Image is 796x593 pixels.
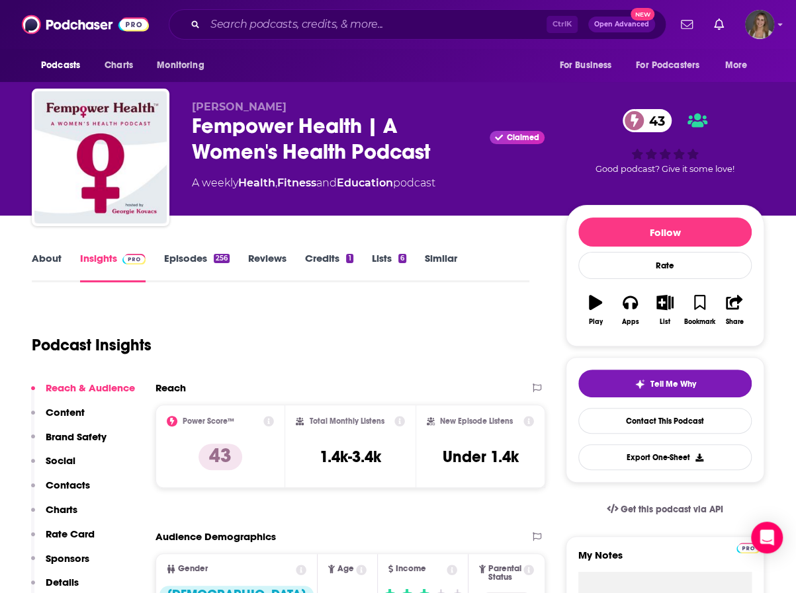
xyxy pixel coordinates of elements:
[725,56,748,75] span: More
[275,177,277,189] span: ,
[41,56,80,75] span: Podcasts
[192,100,287,113] span: [PERSON_NAME]
[80,252,146,282] a: InsightsPodchaser Pro
[507,134,539,141] span: Claimed
[31,503,77,528] button: Charts
[31,479,90,503] button: Contacts
[578,444,752,470] button: Export One-Sheet
[155,530,276,543] h2: Audience Demographics
[578,286,613,334] button: Play
[192,175,435,191] div: A weekly podcast
[96,53,141,78] a: Charts
[676,13,698,36] a: Show notifications dropdown
[316,177,337,189] span: and
[164,252,230,282] a: Episodes256
[578,408,752,434] a: Contact This Podcast
[623,109,672,132] a: 43
[589,318,603,326] div: Play
[443,447,519,467] h3: Under 1.4k
[596,164,734,174] span: Good podcast? Give it some love!
[32,252,62,282] a: About
[34,91,167,223] a: Fempower Health | A Women's Health Podcast
[682,286,717,334] button: Bookmark
[559,56,611,75] span: For Business
[440,416,513,426] h2: New Episode Listens
[46,576,79,588] p: Details
[31,406,85,430] button: Content
[578,217,752,247] button: Follow
[716,53,764,78] button: open menu
[547,16,578,33] span: Ctrl K
[46,381,135,394] p: Reach & Audience
[337,177,393,189] a: Education
[425,252,457,282] a: Similar
[550,53,628,78] button: open menu
[183,416,234,426] h2: Power Score™
[621,504,723,515] span: Get this podcast via API
[372,252,406,282] a: Lists6
[346,254,353,263] div: 1
[660,318,670,326] div: List
[488,565,521,582] span: Parental Status
[31,430,107,455] button: Brand Safety
[46,552,89,565] p: Sponsors
[736,541,760,553] a: Pro website
[169,9,666,40] div: Search podcasts, credits, & more...
[155,381,186,394] h2: Reach
[566,100,764,182] div: 43Good podcast? Give it some love!
[736,543,760,553] img: Podchaser Pro
[588,17,655,32] button: Open AdvancedNew
[46,479,90,491] p: Contacts
[751,522,783,553] div: Open Intercom Messenger
[309,416,384,426] h2: Total Monthly Listens
[157,56,204,75] span: Monitoring
[105,56,133,75] span: Charts
[725,318,743,326] div: Share
[636,109,672,132] span: 43
[238,177,275,189] a: Health
[205,14,547,35] input: Search podcasts, credits, & more...
[214,254,230,263] div: 256
[709,13,729,36] a: Show notifications dropdown
[635,379,645,389] img: tell me why sparkle
[31,454,75,479] button: Social
[627,53,719,78] button: open menu
[745,10,774,39] span: Logged in as hhughes
[613,286,647,334] button: Apps
[46,503,77,516] p: Charts
[578,549,752,572] label: My Notes
[46,406,85,418] p: Content
[622,318,639,326] div: Apps
[148,53,221,78] button: open menu
[22,12,149,37] a: Podchaser - Follow, Share and Rate Podcasts
[305,252,353,282] a: Credits1
[717,286,752,334] button: Share
[277,177,316,189] a: Fitness
[122,254,146,264] img: Podchaser Pro
[596,493,734,526] a: Get this podcast via API
[650,379,696,389] span: Tell Me Why
[320,447,381,467] h3: 1.4k-3.4k
[648,286,682,334] button: List
[578,370,752,397] button: tell me why sparkleTell Me Why
[594,21,649,28] span: Open Advanced
[178,565,208,573] span: Gender
[31,528,95,552] button: Rate Card
[32,335,152,355] h1: Podcast Insights
[31,552,89,576] button: Sponsors
[31,381,135,406] button: Reach & Audience
[578,252,752,279] div: Rate
[684,318,715,326] div: Bookmark
[398,254,406,263] div: 6
[46,430,107,443] p: Brand Safety
[745,10,774,39] button: Show profile menu
[631,8,654,20] span: New
[199,444,242,470] p: 43
[32,53,97,78] button: open menu
[337,565,354,573] span: Age
[46,454,75,467] p: Social
[46,528,95,540] p: Rate Card
[636,56,699,75] span: For Podcasters
[248,252,287,282] a: Reviews
[745,10,774,39] img: User Profile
